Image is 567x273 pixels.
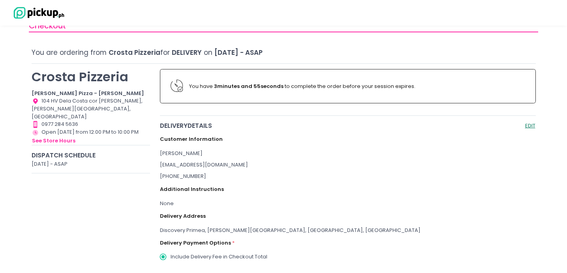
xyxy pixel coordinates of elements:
img: logo [10,6,65,20]
div: You are ordering from for on [32,48,536,58]
span: Delivery [172,48,202,57]
button: see store hours [32,136,76,145]
div: [PHONE_NUMBER] [160,172,536,180]
div: You have to complete the order before your session expires. [189,82,525,90]
span: Include Delivery Fee in Checkout Total [171,253,267,261]
div: [EMAIL_ADDRESS][DOMAIN_NAME] [160,161,536,169]
span: [DATE] - ASAP [214,48,263,57]
b: 3 minutes and 55 seconds [214,82,283,90]
label: Customer Information [160,135,223,143]
div: Discovery Primea, [PERSON_NAME][GEOGRAPHIC_DATA], [GEOGRAPHIC_DATA], [GEOGRAPHIC_DATA] [160,226,536,234]
label: Additional Instructions [160,185,224,193]
p: Crosta Pizzeria [32,69,150,84]
div: 0977 284 5636 [32,120,150,128]
span: delivery Details [160,121,523,130]
span: Crosta Pizzeria [109,48,160,57]
label: Delivery Address [160,212,206,220]
div: Checkout [29,20,538,32]
div: [DATE] - ASAP [32,160,150,168]
button: EDIT [525,121,536,130]
div: [PERSON_NAME] [160,150,536,157]
div: None [160,200,536,208]
b: [PERSON_NAME] Pizza - [PERSON_NAME] [32,90,144,97]
label: Delivery Payment Options [160,239,231,247]
div: 104 HV Dela Costa cor [PERSON_NAME], [PERSON_NAME][GEOGRAPHIC_DATA], [GEOGRAPHIC_DATA] [32,97,150,120]
div: Open [DATE] from 12:00 PM to 10:00 PM [32,128,150,145]
div: Dispatch Schedule [32,151,150,160]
